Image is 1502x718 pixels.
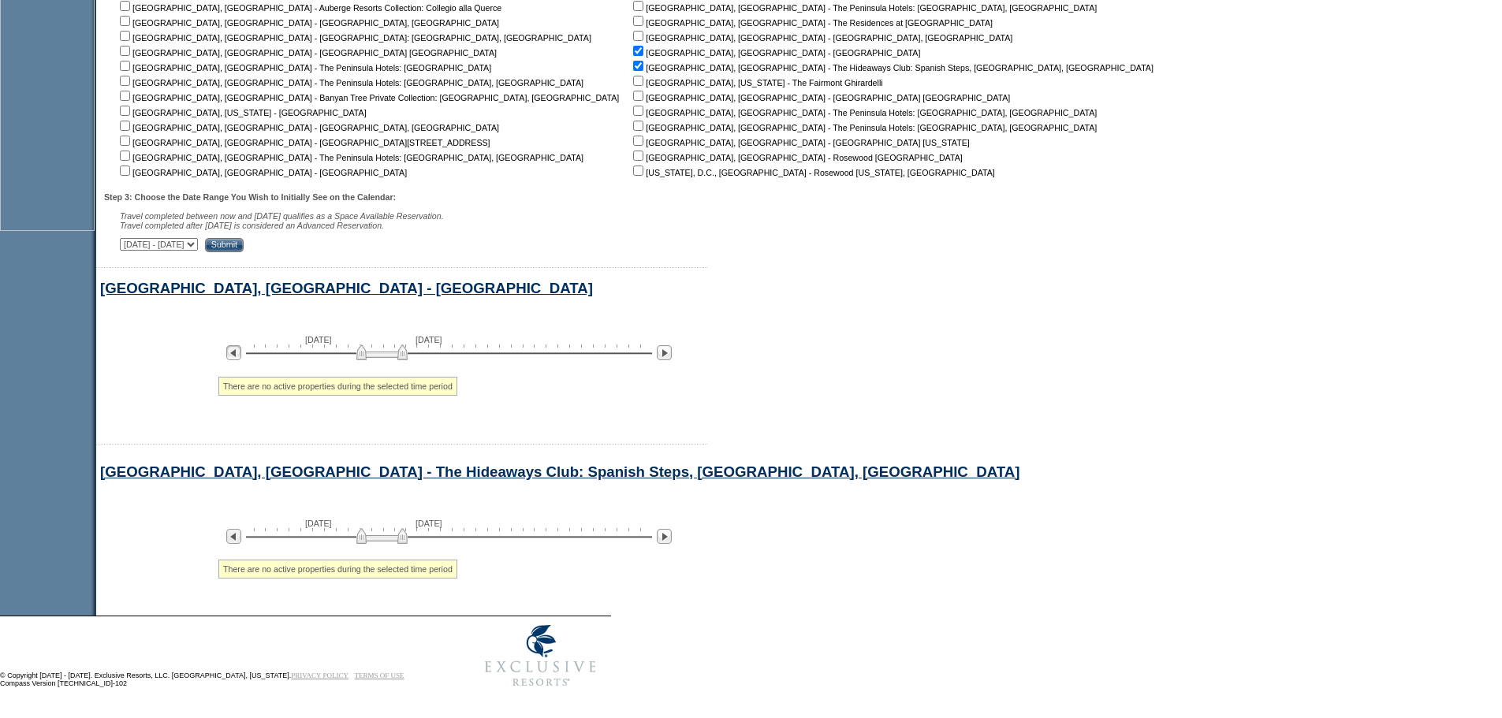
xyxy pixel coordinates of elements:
nobr: [GEOGRAPHIC_DATA], [GEOGRAPHIC_DATA] - Rosewood [GEOGRAPHIC_DATA] [630,153,962,162]
div: There are no active properties during the selected time period [218,560,457,578]
span: [DATE] [305,519,332,528]
img: Previous [226,345,241,360]
div: There are no active properties during the selected time period [218,377,457,396]
nobr: [GEOGRAPHIC_DATA], [GEOGRAPHIC_DATA] - The Residences at [GEOGRAPHIC_DATA] [630,18,993,28]
b: Step 3: Choose the Date Range You Wish to Initially See on the Calendar: [104,192,396,202]
nobr: [GEOGRAPHIC_DATA], [GEOGRAPHIC_DATA] - The Peninsula Hotels: [GEOGRAPHIC_DATA], [GEOGRAPHIC_DATA] [117,78,583,87]
nobr: [GEOGRAPHIC_DATA], [GEOGRAPHIC_DATA] - [GEOGRAPHIC_DATA] [630,48,920,58]
img: Previous [226,529,241,544]
nobr: [GEOGRAPHIC_DATA], [GEOGRAPHIC_DATA] - [GEOGRAPHIC_DATA] [GEOGRAPHIC_DATA] [630,93,1010,102]
img: Next [657,529,672,544]
nobr: [GEOGRAPHIC_DATA], [GEOGRAPHIC_DATA] - [GEOGRAPHIC_DATA]: [GEOGRAPHIC_DATA], [GEOGRAPHIC_DATA] [117,33,591,43]
nobr: [GEOGRAPHIC_DATA], [GEOGRAPHIC_DATA] - [GEOGRAPHIC_DATA] [GEOGRAPHIC_DATA] [117,48,497,58]
nobr: [GEOGRAPHIC_DATA], [GEOGRAPHIC_DATA] - The Hideaways Club: Spanish Steps, [GEOGRAPHIC_DATA], [GEO... [630,63,1154,73]
nobr: [GEOGRAPHIC_DATA], [GEOGRAPHIC_DATA] - The Peninsula Hotels: [GEOGRAPHIC_DATA], [GEOGRAPHIC_DATA] [117,153,583,162]
nobr: [GEOGRAPHIC_DATA], [GEOGRAPHIC_DATA] - The Peninsula Hotels: [GEOGRAPHIC_DATA], [GEOGRAPHIC_DATA] [630,108,1097,117]
input: Submit [205,238,244,252]
nobr: [GEOGRAPHIC_DATA], [GEOGRAPHIC_DATA] - [GEOGRAPHIC_DATA], [GEOGRAPHIC_DATA] [117,18,499,28]
span: [DATE] [305,335,332,344]
a: [GEOGRAPHIC_DATA], [GEOGRAPHIC_DATA] - [GEOGRAPHIC_DATA] [100,280,593,296]
nobr: [GEOGRAPHIC_DATA], [GEOGRAPHIC_DATA] - [GEOGRAPHIC_DATA] [US_STATE] [630,138,970,147]
nobr: [US_STATE], D.C., [GEOGRAPHIC_DATA] - Rosewood [US_STATE], [GEOGRAPHIC_DATA] [630,168,995,177]
nobr: [GEOGRAPHIC_DATA], [GEOGRAPHIC_DATA] - [GEOGRAPHIC_DATA], [GEOGRAPHIC_DATA] [117,123,499,132]
nobr: [GEOGRAPHIC_DATA], [GEOGRAPHIC_DATA] - [GEOGRAPHIC_DATA] [117,168,407,177]
nobr: [GEOGRAPHIC_DATA], [GEOGRAPHIC_DATA] - [GEOGRAPHIC_DATA], [GEOGRAPHIC_DATA] [630,33,1012,43]
span: Travel completed between now and [DATE] qualifies as a Space Available Reservation. [120,211,444,221]
nobr: [GEOGRAPHIC_DATA], [GEOGRAPHIC_DATA] - The Peninsula Hotels: [GEOGRAPHIC_DATA] [117,63,491,73]
a: TERMS OF USE [355,671,404,679]
nobr: [GEOGRAPHIC_DATA], [GEOGRAPHIC_DATA] - Auberge Resorts Collection: Collegio alla Querce [117,3,501,13]
a: PRIVACY POLICY [291,671,348,679]
img: Next [657,345,672,360]
nobr: [GEOGRAPHIC_DATA], [GEOGRAPHIC_DATA] - The Peninsula Hotels: [GEOGRAPHIC_DATA], [GEOGRAPHIC_DATA] [630,3,1097,13]
nobr: [GEOGRAPHIC_DATA], [US_STATE] - [GEOGRAPHIC_DATA] [117,108,367,117]
img: Exclusive Resorts [470,616,611,695]
nobr: Travel completed after [DATE] is considered an Advanced Reservation. [120,221,384,230]
nobr: [GEOGRAPHIC_DATA], [GEOGRAPHIC_DATA] - [GEOGRAPHIC_DATA][STREET_ADDRESS] [117,138,490,147]
nobr: [GEOGRAPHIC_DATA], [GEOGRAPHIC_DATA] - The Peninsula Hotels: [GEOGRAPHIC_DATA], [GEOGRAPHIC_DATA] [630,123,1097,132]
span: [DATE] [416,519,442,528]
nobr: [GEOGRAPHIC_DATA], [US_STATE] - The Fairmont Ghirardelli [630,78,882,87]
span: [DATE] [416,335,442,344]
nobr: [GEOGRAPHIC_DATA], [GEOGRAPHIC_DATA] - Banyan Tree Private Collection: [GEOGRAPHIC_DATA], [GEOGRA... [117,93,619,102]
a: [GEOGRAPHIC_DATA], [GEOGRAPHIC_DATA] - The Hideaways Club: Spanish Steps, [GEOGRAPHIC_DATA], [GEO... [100,463,1019,480]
